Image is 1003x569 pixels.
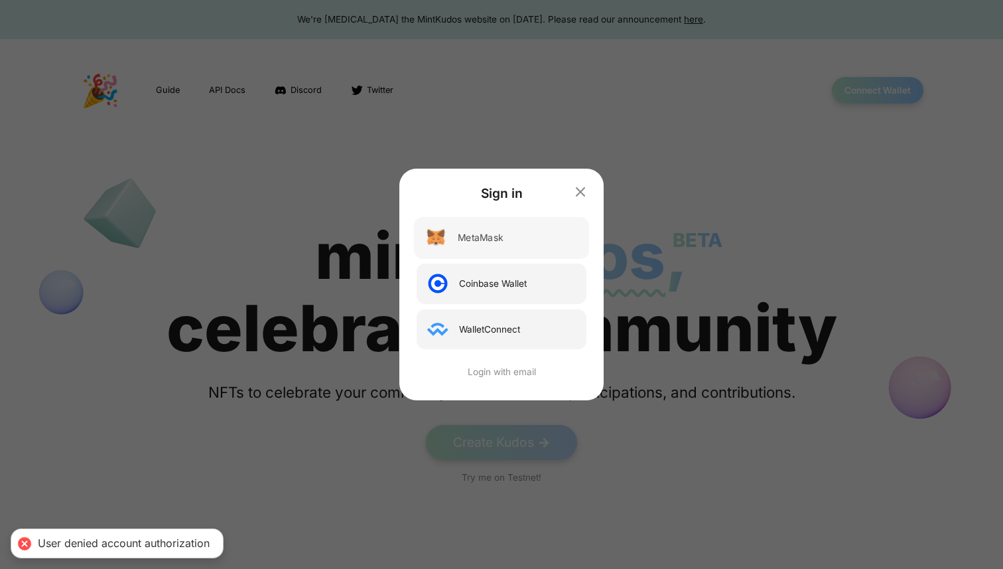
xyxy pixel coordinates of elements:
[417,264,586,304] button: Coinbase Wallet
[458,231,503,245] div: MetaMask
[414,217,589,259] button: MetaMask
[417,184,586,203] div: Sign in
[417,365,586,378] button: Login with email
[417,309,586,350] button: WalletConnect
[459,323,520,336] div: WalletConnect
[459,277,527,290] div: Coinbase Wallet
